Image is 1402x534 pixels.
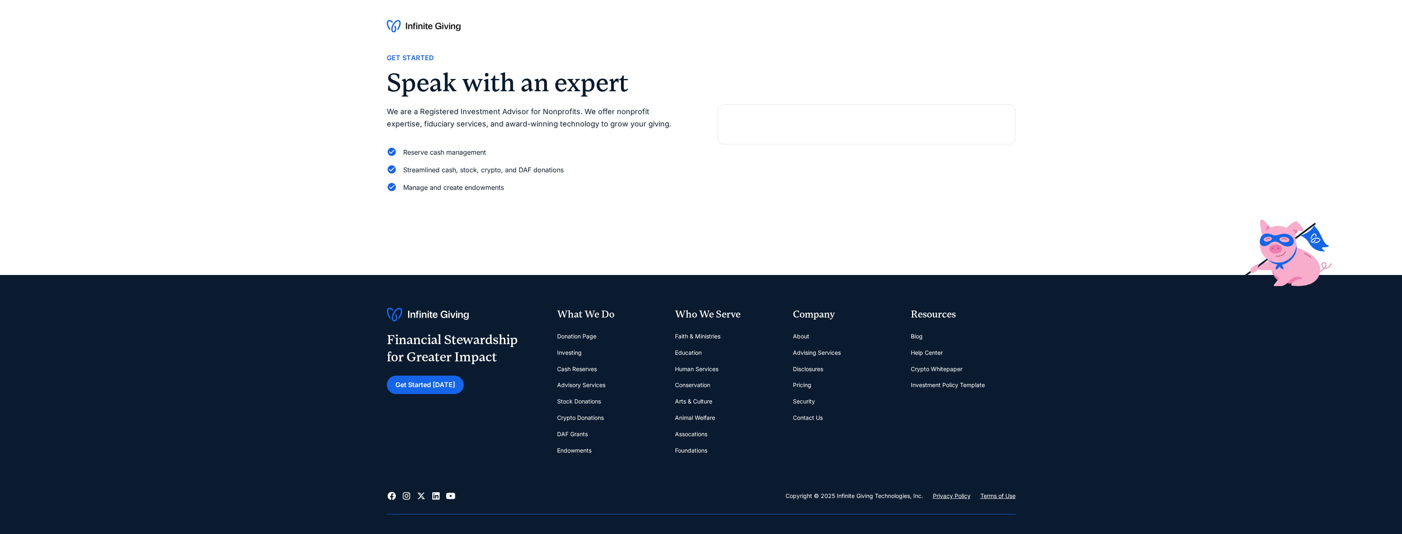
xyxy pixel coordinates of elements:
[793,393,815,410] a: Security
[557,426,588,442] a: DAF Grants
[793,328,809,345] a: About
[557,308,662,322] div: What We Do
[557,377,605,393] a: Advisory Services
[793,308,898,322] div: Company
[403,164,564,176] div: Streamlined cash, stock, crypto, and DAF donations
[980,491,1016,501] a: Terms of Use
[675,410,715,426] a: Animal Welfare
[933,491,971,501] a: Privacy Policy
[911,328,923,345] a: Blog
[557,410,604,426] a: Crypto Donations
[387,106,685,131] p: We are a Registered Investment Advisor for Nonprofits. We offer nonprofit expertise, fiduciary se...
[387,70,685,95] h2: Speak with an expert
[387,331,518,365] div: Financial Stewardship for Greater Impact
[403,147,486,158] div: Reserve cash management
[675,377,710,393] a: Conservation
[911,345,943,361] a: Help Center
[557,328,596,345] a: Donation Page
[786,491,923,501] div: Copyright © 2025 Infinite Giving Technologies, Inc.
[387,52,434,63] div: Get Started
[557,442,592,459] a: Endowments
[557,345,582,361] a: Investing
[675,426,707,442] a: Assocations
[675,345,702,361] a: Education
[793,410,823,426] a: Contact Us
[793,377,811,393] a: Pricing
[911,308,1016,322] div: Resources
[793,345,841,361] a: Advising Services
[557,361,597,377] a: Cash Reserves
[675,308,780,322] div: Who We Serve
[403,182,504,193] div: Manage and create endowments
[911,377,985,393] a: Investment Policy Template
[675,393,712,410] a: Arts & Culture
[911,361,962,377] a: Crypto Whitepaper
[675,328,720,345] a: Faith & Ministries
[387,376,464,394] a: Get Started [DATE]
[675,442,707,459] a: Foundations
[557,393,601,410] a: Stock Donations
[793,361,823,377] a: Disclosures
[675,361,718,377] a: Human Services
